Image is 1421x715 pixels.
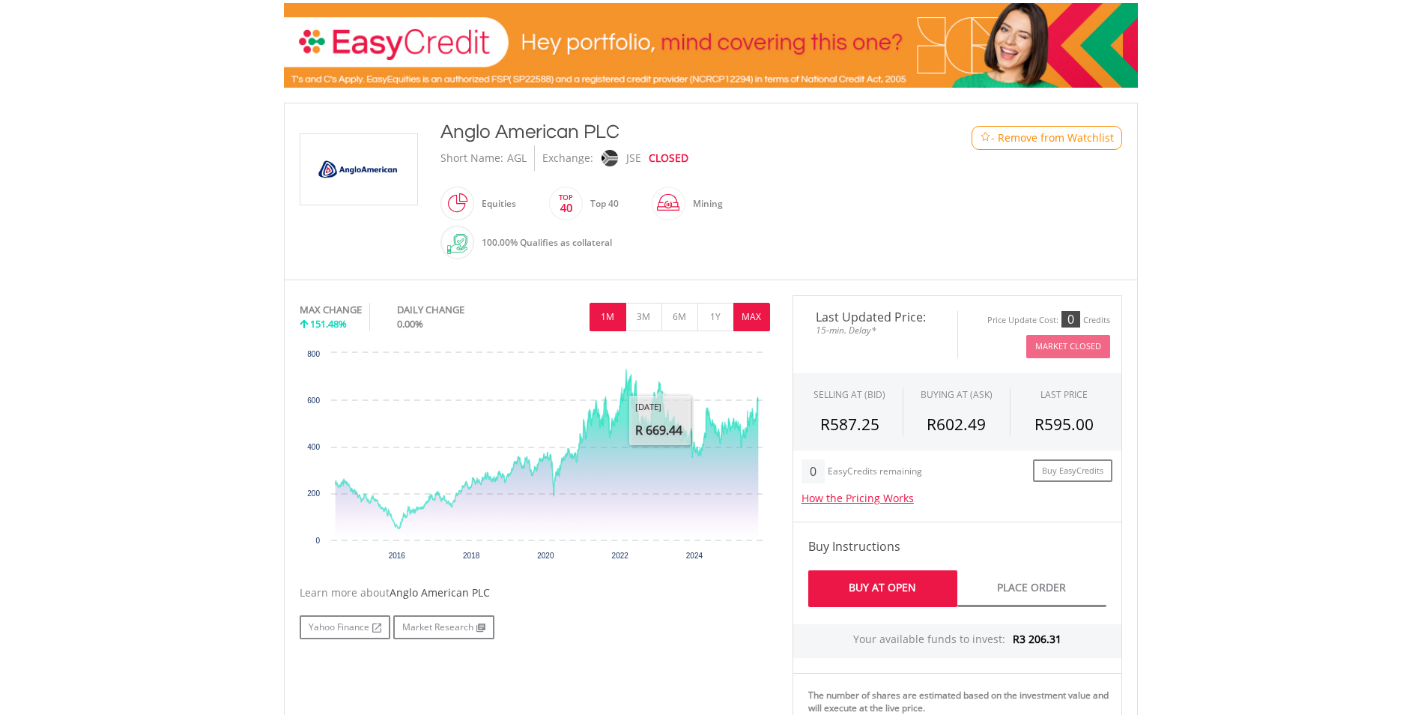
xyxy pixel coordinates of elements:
text: 2024 [685,552,703,560]
div: 0 [802,459,825,483]
span: R587.25 [820,414,879,435]
button: Watchlist - Remove from Watchlist [972,126,1122,150]
text: 2020 [537,552,554,560]
div: Anglo American PLC [440,118,911,145]
text: 2016 [388,552,405,560]
img: EasyCredit Promotion Banner [284,3,1138,88]
div: Top 40 [583,186,619,222]
div: SELLING AT (BID) [813,388,885,401]
img: Watchlist [980,132,991,143]
a: Market Research [393,615,494,639]
img: collateral-qualifying-green.svg [447,234,467,254]
span: - Remove from Watchlist [991,130,1114,145]
span: 100.00% Qualifies as collateral [482,236,612,249]
text: 2018 [463,552,480,560]
img: jse.png [601,150,617,166]
div: The number of shares are estimated based on the investment value and will execute at the live price. [808,689,1115,714]
span: 15-min. Delay* [805,323,946,337]
span: 0.00% [397,317,423,331]
text: 200 [307,489,320,498]
a: Place Order [957,570,1106,607]
span: 151.48% [310,317,347,331]
span: R595.00 [1034,414,1094,435]
div: Mining [685,186,723,222]
text: 400 [307,443,320,451]
button: 1M [590,303,626,331]
div: Credits [1083,315,1110,326]
h4: Buy Instructions [808,537,1106,555]
svg: Interactive chart [300,346,770,570]
div: AGL [507,145,527,171]
div: CLOSED [649,145,688,171]
text: 600 [307,396,320,405]
div: Equities [474,186,516,222]
div: Chart. Highcharts interactive chart. [300,346,770,570]
div: Your available funds to invest: [793,624,1121,658]
a: Yahoo Finance [300,615,390,639]
div: Short Name: [440,145,503,171]
span: Anglo American PLC [390,585,490,600]
div: Learn more about [300,585,770,600]
text: 0 [315,537,320,545]
div: Price Update Cost: [987,315,1058,326]
text: 800 [307,350,320,358]
span: Last Updated Price: [805,311,946,323]
div: JSE [626,145,641,171]
img: EQU.ZA.AGL.png [303,134,415,205]
div: MAX CHANGE [300,303,362,317]
button: Market Closed [1026,335,1110,358]
span: R602.49 [927,414,986,435]
span: BUYING AT (ASK) [921,388,993,401]
div: EasyCredits remaining [828,466,922,479]
div: DAILY CHANGE [397,303,515,317]
span: R3 206.31 [1013,632,1061,646]
div: 0 [1061,311,1080,328]
a: Buy EasyCredits [1033,459,1112,483]
div: Exchange: [542,145,593,171]
button: MAX [733,303,770,331]
div: LAST PRICE [1040,388,1088,401]
button: 6M [661,303,698,331]
a: How the Pricing Works [802,491,914,505]
text: 2022 [611,552,628,560]
button: 1Y [697,303,734,331]
a: Buy At Open [808,570,957,607]
button: 3M [625,303,662,331]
